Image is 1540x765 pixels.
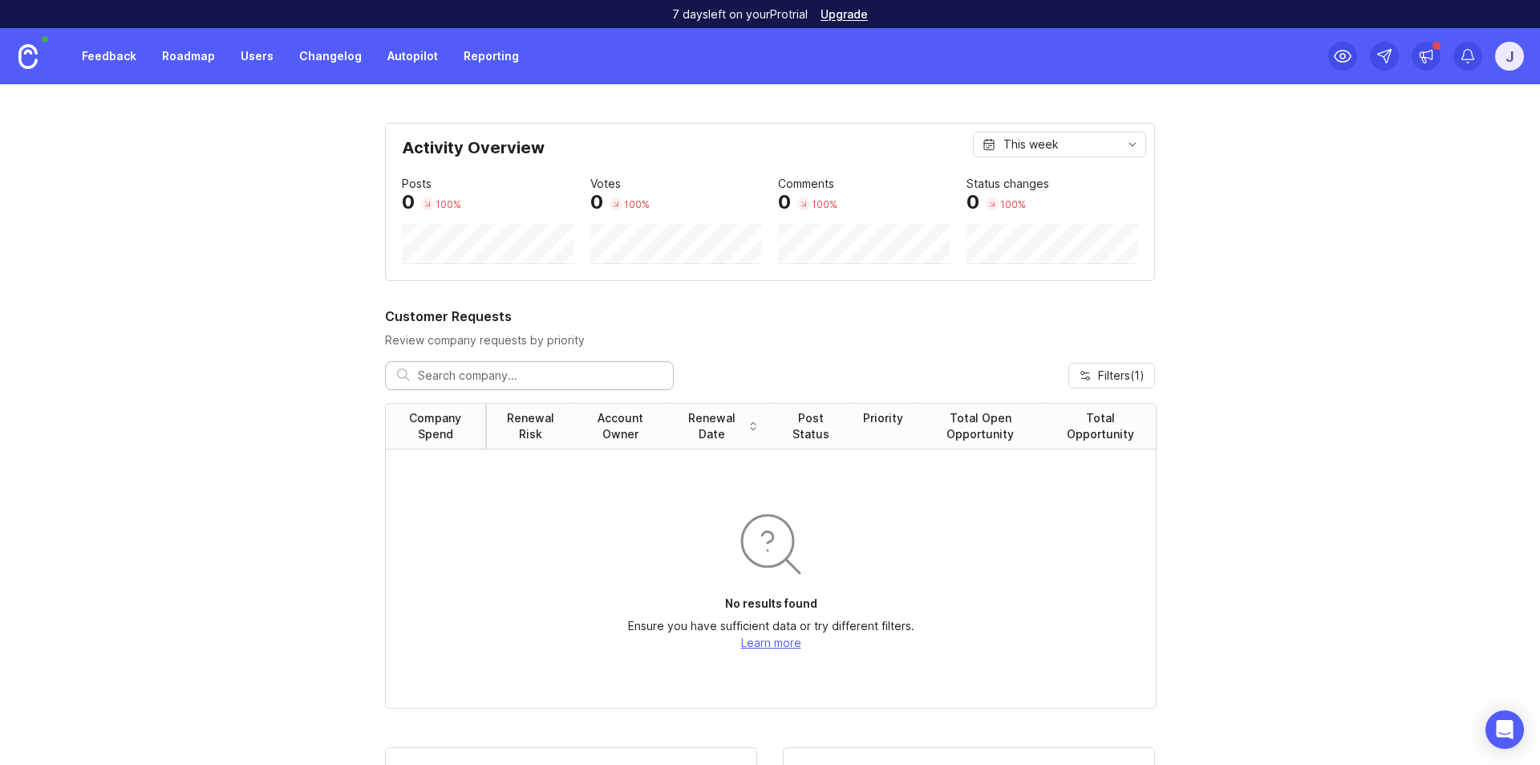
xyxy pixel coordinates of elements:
div: Status changes [967,175,1049,193]
div: Activity Overview [402,140,1138,169]
div: Renewal Risk [500,410,561,442]
div: Renewal Date [680,410,744,442]
svg: toggle icon [1120,138,1145,151]
img: svg+xml;base64,PHN2ZyB3aWR0aD0iOTYiIGhlaWdodD0iOTYiIGZpbGw9Im5vbmUiIHhtbG5zPSJodHRwOi8vd3d3LnczLm... [732,506,809,583]
a: Users [231,42,283,71]
span: ( 1 ) [1130,368,1145,382]
a: Learn more [741,636,801,649]
div: Posts [402,175,432,193]
a: Roadmap [152,42,225,71]
div: Comments [778,175,834,193]
div: 100 % [1000,197,1026,211]
input: Search company... [418,367,662,385]
img: Canny Home [18,44,38,69]
div: 0 [778,193,791,212]
div: 100 % [624,197,650,211]
button: j [1495,42,1524,71]
div: 0 [402,193,415,212]
a: Autopilot [378,42,448,71]
p: Review company requests by priority [385,332,1155,348]
div: 0 [590,193,603,212]
div: Account Owner [587,410,654,442]
div: Priority [863,410,903,426]
div: 100 % [812,197,837,211]
div: 100 % [436,197,461,211]
h2: Customer Requests [385,307,1155,326]
div: Company Spend [399,410,472,442]
div: Open Intercom Messenger [1485,710,1524,749]
div: Total Opportunity [1058,410,1143,442]
a: Changelog [290,42,371,71]
a: Feedback [72,42,146,71]
button: Filters(1) [1068,363,1155,389]
a: Reporting [454,42,529,71]
p: Ensure you have sufficient data or try different filters. [628,618,914,634]
div: Votes [590,175,621,193]
div: 0 [967,193,979,212]
p: 7 days left on your Pro trial [672,6,808,22]
div: Post Status [784,410,837,442]
a: Upgrade [821,9,868,20]
div: This week [1003,136,1059,153]
div: Total Open Opportunity [929,410,1032,442]
p: No results found [725,596,817,612]
span: Filters [1098,368,1145,384]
